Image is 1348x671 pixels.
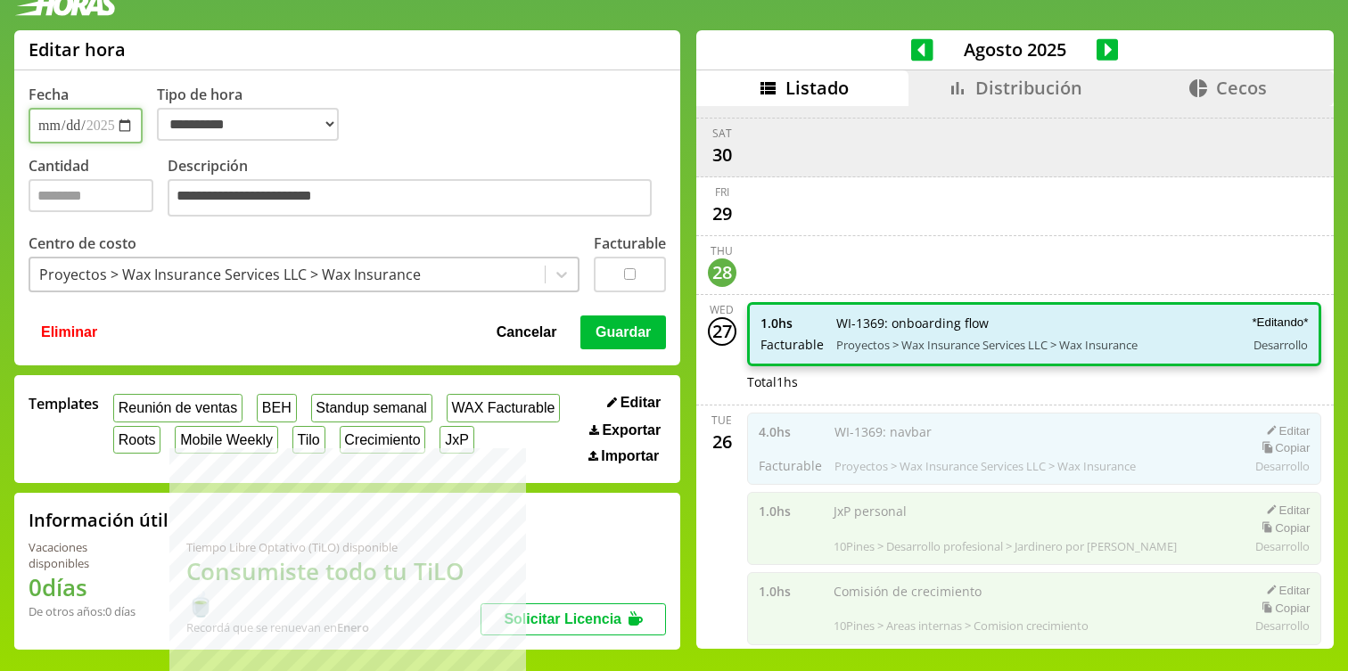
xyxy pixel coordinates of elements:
button: Cancelar [491,315,563,349]
span: Cecos [1216,76,1267,100]
button: Standup semanal [311,394,432,421]
h1: Editar hora [29,37,126,61]
div: Vacaciones disponibles [29,539,144,571]
div: 26 [708,428,736,456]
div: Sat [712,126,732,141]
label: Tipo de hora [157,85,353,143]
button: Roots [113,426,160,454]
span: Editar [621,395,661,411]
div: 30 [708,141,736,169]
span: Importar [601,448,659,464]
button: Mobile Weekly [175,426,277,454]
div: Proyectos > Wax Insurance Services LLC > Wax Insurance [39,265,421,284]
b: Enero [337,619,369,635]
button: WAX Facturable [447,394,560,421]
h2: Información útil [29,508,168,532]
h1: Consumiste todo tu TiLO 🍵 [186,555,481,619]
textarea: Descripción [168,179,652,217]
label: Facturable [594,233,666,253]
span: Distribución [975,76,1082,100]
button: BEH [257,394,297,421]
button: JxP [440,426,473,454]
div: Wed [710,302,734,317]
button: Editar [602,394,666,412]
button: Reunión de ventas [113,394,242,421]
div: 29 [708,200,736,228]
span: Listado [785,76,849,100]
label: Descripción [168,156,666,221]
input: Cantidad [29,179,153,212]
span: Agosto 2025 [933,37,1097,61]
button: Exportar [584,421,666,439]
label: Cantidad [29,156,168,221]
div: Tue [711,413,732,428]
div: Recordá que se renuevan en [186,619,481,635]
button: Tilo [292,426,325,454]
div: Fri [715,184,729,200]
div: Thu [711,243,733,258]
button: Eliminar [36,315,103,349]
div: scrollable content [696,106,1334,647]
div: De otros años: 0 días [29,603,144,619]
label: Centro de costo [29,233,136,253]
h1: 0 días [29,571,144,603]
label: Fecha [29,85,69,104]
select: Tipo de hora [157,108,339,141]
div: 28 [708,258,736,287]
button: Crecimiento [340,426,426,454]
div: Tiempo Libre Optativo (TiLO) disponible [186,539,481,555]
div: Total 1 hs [747,373,1322,390]
button: Solicitar Licencia [481,603,666,635]
span: Templates [29,394,99,413]
button: Guardar [580,315,666,349]
span: Solicitar Licencia [504,611,621,626]
div: 27 [708,317,736,346]
span: Exportar [602,422,661,438]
